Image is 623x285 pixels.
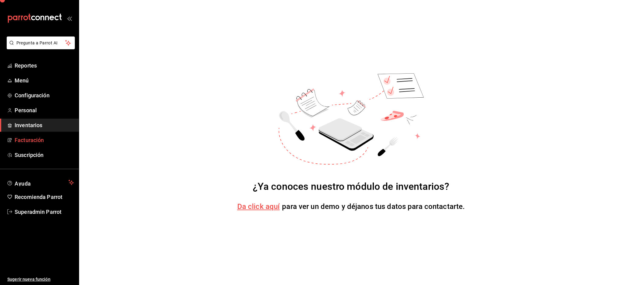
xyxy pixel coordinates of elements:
[15,121,74,129] span: Inventarios
[15,136,74,144] span: Facturación
[15,91,74,99] span: Configuración
[15,193,74,201] span: Recomienda Parrot
[16,40,65,46] span: Pregunta a Parrot AI
[7,36,75,49] button: Pregunta a Parrot AI
[67,16,72,21] button: open_drawer_menu
[282,202,465,211] span: para ver un demo y déjanos tus datos para contactarte.
[15,61,74,70] span: Reportes
[15,179,66,186] span: Ayuda
[15,208,74,216] span: Superadmin Parrot
[237,202,280,211] a: Da click aquí
[253,179,450,194] div: ¿Ya conoces nuestro módulo de inventarios?
[15,76,74,85] span: Menú
[15,106,74,114] span: Personal
[15,151,74,159] span: Suscripción
[7,276,74,283] span: Sugerir nueva función
[4,44,75,50] a: Pregunta a Parrot AI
